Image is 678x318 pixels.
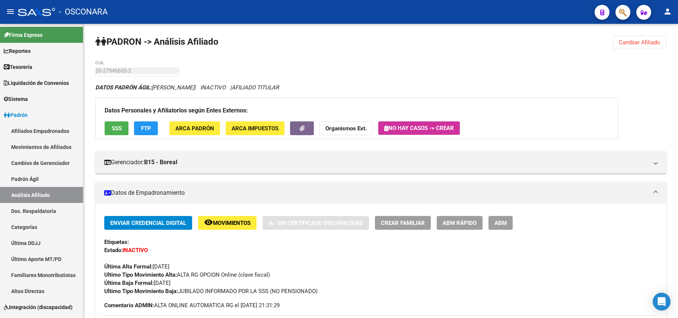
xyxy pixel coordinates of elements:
[494,220,507,226] span: ABM
[122,247,148,254] strong: INACTIVO
[104,280,171,286] span: [DATE]
[619,39,660,46] span: Cambiar Afiliado
[232,84,279,91] span: AFILIADO TITULAR
[198,216,257,230] button: Movimientos
[4,111,28,119] span: Padrón
[381,220,425,226] span: Crear Familiar
[105,105,609,116] h3: Datos Personales y Afiliatorios según Entes Externos:
[104,288,178,295] strong: Ultimo Tipo Movimiento Baja:
[204,218,213,227] mat-icon: remove_red_eye
[104,288,318,295] span: JUBILADO INFORMADO POR LA SSS (NO PENSIONADO)
[4,63,32,71] span: Tesorería
[4,31,42,39] span: Firma Express
[213,220,251,226] span: Movimientos
[104,158,648,166] mat-panel-title: Gerenciador:
[144,158,177,166] strong: B15 - Boreal
[104,263,169,270] span: [DATE]
[104,263,153,270] strong: Última Alta Formal:
[104,301,280,309] span: ALTA ONLINE AUTOMATICA RG el [DATE] 21:31:29
[59,4,108,20] span: - OSCONARA
[4,79,69,87] span: Liquidación de Convenios
[110,220,186,226] span: Enviar Credencial Digital
[104,247,122,254] strong: Estado:
[104,216,192,230] button: Enviar Credencial Digital
[443,220,477,226] span: ABM Rápido
[104,271,270,278] span: ALTA RG OPCION Online (clave fiscal)
[112,125,122,132] span: SSS
[95,84,194,91] span: [PERSON_NAME]
[488,216,513,230] button: ABM
[277,220,363,226] span: Sin Certificado Discapacidad
[663,7,672,16] mat-icon: person
[104,239,129,245] strong: Etiquetas:
[95,36,219,47] strong: PADRON -> Análisis Afiliado
[375,216,431,230] button: Crear Familiar
[95,182,666,204] mat-expansion-panel-header: Datos de Empadronamiento
[325,125,367,132] strong: Organismos Ext.
[141,125,151,132] span: FTP
[437,216,483,230] button: ABM Rápido
[4,47,31,55] span: Reportes
[95,84,279,91] i: | INACTIVO |
[105,121,128,135] button: SSS
[169,121,220,135] button: ARCA Padrón
[104,189,648,197] mat-panel-title: Datos de Empadronamiento
[262,216,369,230] button: Sin Certificado Discapacidad
[134,121,158,135] button: FTP
[384,125,454,131] span: No hay casos -> Crear
[4,303,73,311] span: Integración (discapacidad)
[613,36,666,49] button: Cambiar Afiliado
[4,95,28,103] span: Sistema
[95,151,666,174] mat-expansion-panel-header: Gerenciador:B15 - Boreal
[226,121,284,135] button: ARCA Impuestos
[319,121,373,135] button: Organismos Ext.
[232,125,278,132] span: ARCA Impuestos
[104,302,154,309] strong: Comentario ADMIN:
[104,271,177,278] strong: Ultimo Tipo Movimiento Alta:
[104,280,154,286] strong: Última Baja Formal:
[175,125,214,132] span: ARCA Padrón
[378,121,460,135] button: No hay casos -> Crear
[6,7,15,16] mat-icon: menu
[95,84,152,91] strong: DATOS PADRÓN ÁGIL:
[653,293,671,311] div: Open Intercom Messenger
